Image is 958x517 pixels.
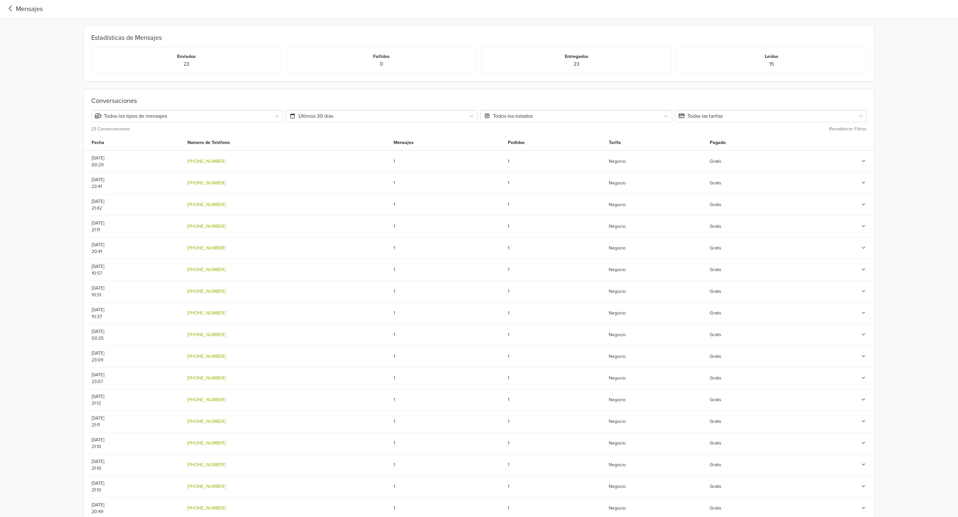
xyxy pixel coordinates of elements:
[187,375,226,381] a: [PHONE_NUMBER]
[187,180,226,186] a: [PHONE_NUMBER]
[184,135,390,150] th: Número de Teléfono
[565,54,588,59] small: Entregados
[390,135,504,150] th: Mensajes
[390,346,504,367] td: 1
[504,346,605,367] td: 1
[390,432,504,454] td: 1
[92,264,104,276] span: [DATE] 10:57
[390,237,504,259] td: 1
[95,113,167,119] span: Todos los tipos de mensajes
[710,310,721,316] span: Gratis
[609,310,626,316] span: Negocio
[390,367,504,389] td: 1
[609,159,626,164] span: Negocio
[609,440,626,446] span: Negocio
[504,432,605,454] td: 1
[710,440,721,446] span: Gratis
[710,159,721,164] span: Gratis
[177,54,196,59] small: Enviados
[390,172,504,194] td: 1
[289,113,333,119] span: Últimos 30 días
[710,375,721,381] span: Gratis
[484,113,533,119] span: Todos los estados
[390,324,504,346] td: 1
[710,245,721,251] span: Gratis
[710,484,721,489] span: Gratis
[765,54,778,59] small: Leídos
[710,224,721,229] span: Gratis
[710,462,721,467] span: Gratis
[92,329,104,341] span: [DATE] 00:25
[829,126,867,132] small: Restablecer Filtros
[710,332,721,337] span: Gratis
[706,135,803,150] th: Pagado
[187,224,226,229] a: [PHONE_NUMBER]
[5,4,43,14] a: Mensajes
[91,97,867,107] div: Conversaciones
[678,113,723,119] span: Todas las tarifas
[682,60,861,68] p: 15
[187,332,226,337] a: [PHONE_NUMBER]
[92,480,104,493] span: [DATE] 21:10
[710,397,721,402] span: Gratis
[710,289,721,294] span: Gratis
[609,332,626,337] span: Negocio
[504,194,605,215] td: 1
[504,324,605,346] td: 1
[187,419,226,424] a: [PHONE_NUMBER]
[92,437,104,449] span: [DATE] 21:10
[92,155,104,168] span: [DATE] 00:29
[609,180,626,186] span: Negocio
[504,215,605,237] td: 1
[92,502,104,514] span: [DATE] 20:49
[187,484,226,489] a: [PHONE_NUMBER]
[609,354,626,359] span: Negocio
[92,242,104,254] span: [DATE] 20:41
[92,199,104,211] span: [DATE] 21:42
[91,126,130,132] small: 23 Conversaciones
[504,476,605,497] td: 1
[487,60,666,68] p: 23
[89,26,869,44] div: Estadísticas de Mensajes
[504,302,605,324] td: 1
[504,172,605,194] td: 1
[504,389,605,411] td: 1
[609,462,626,467] span: Negocio
[390,259,504,280] td: 1
[84,135,184,150] th: Fecha
[504,454,605,476] td: 1
[504,150,605,172] td: 1
[187,289,226,294] a: [PHONE_NUMBER]
[187,462,226,467] a: [PHONE_NUMBER]
[609,224,626,229] span: Negocio
[605,135,706,150] th: Tarifa
[504,259,605,280] td: 1
[390,302,504,324] td: 1
[710,419,721,424] span: Gratis
[92,177,104,189] span: [DATE] 23:41
[187,202,226,207] a: [PHONE_NUMBER]
[390,280,504,302] td: 1
[390,150,504,172] td: 1
[710,267,721,272] span: Gratis
[390,476,504,497] td: 1
[92,307,104,319] span: [DATE] 10:37
[390,454,504,476] td: 1
[609,202,626,207] span: Negocio
[92,415,104,428] span: [DATE] 21:11
[292,60,471,68] p: 0
[710,180,721,186] span: Gratis
[92,459,104,471] span: [DATE] 21:10
[187,440,226,446] a: [PHONE_NUMBER]
[609,419,626,424] span: Negocio
[609,267,626,272] span: Negocio
[609,505,626,511] span: Negocio
[187,505,226,511] a: [PHONE_NUMBER]
[609,245,626,251] span: Negocio
[187,267,226,272] a: [PHONE_NUMBER]
[710,354,721,359] span: Gratis
[504,280,605,302] td: 1
[92,220,104,233] span: [DATE] 21:11
[187,354,226,359] a: [PHONE_NUMBER]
